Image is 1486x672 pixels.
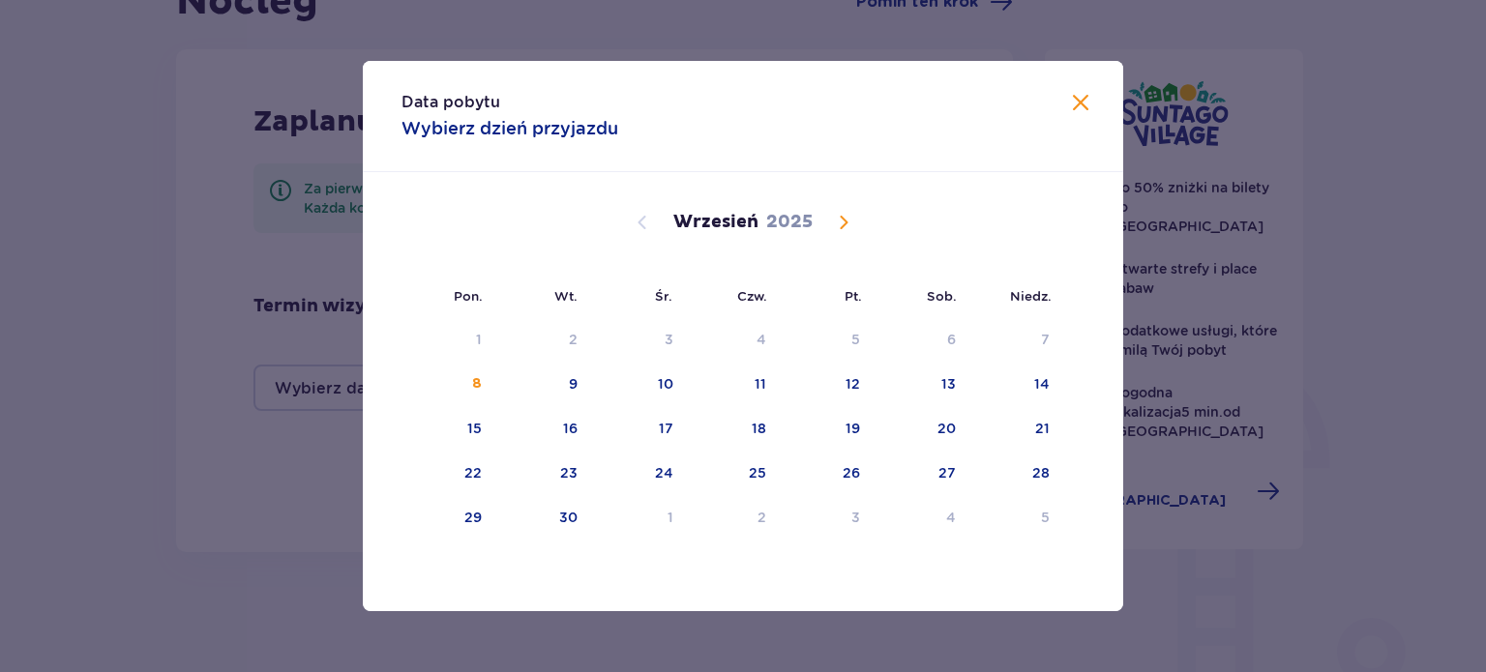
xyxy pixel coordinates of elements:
[495,319,591,362] td: Not available. wtorek, 2 września 2025
[476,330,482,349] div: 1
[495,497,591,540] td: Choose wtorek, 30 września 2025 as your check-in date. It’s available.
[780,408,874,451] td: Choose piątek, 19 września 2025 as your check-in date. It’s available.
[969,364,1063,406] td: Choose niedziela, 14 września 2025 as your check-in date. It’s available.
[780,319,874,362] td: Not available. piątek, 5 września 2025
[401,408,495,451] td: Choose poniedziałek, 15 września 2025 as your check-in date. It’s available.
[947,330,956,349] div: 6
[780,497,874,540] td: Choose piątek, 3 października 2025 as your check-in date. It’s available.
[655,463,673,482] div: 24
[687,408,781,451] td: Choose czwartek, 18 września 2025 as your check-in date. It’s available.
[757,330,766,349] div: 4
[846,374,860,394] div: 12
[363,172,1123,572] div: Calendar
[687,364,781,406] td: Choose czwartek, 11 września 2025 as your check-in date. It’s available.
[569,374,578,394] div: 9
[687,319,781,362] td: Not available. czwartek, 4 września 2025
[927,288,957,304] small: Sob.
[464,463,482,482] div: 22
[591,408,687,451] td: Choose środa, 17 września 2025 as your check-in date. It’s available.
[665,330,673,349] div: 3
[472,374,482,394] div: 8
[766,211,813,234] p: 2025
[569,330,578,349] div: 2
[969,408,1063,451] td: Choose niedziela, 21 września 2025 as your check-in date. It’s available.
[467,419,482,438] div: 15
[780,453,874,495] td: Choose piątek, 26 września 2025 as your check-in date. It’s available.
[495,408,591,451] td: Choose wtorek, 16 września 2025 as your check-in date. It’s available.
[591,364,687,406] td: Choose środa, 10 września 2025 as your check-in date. It’s available.
[846,419,860,438] div: 19
[554,288,578,304] small: Wt.
[658,374,673,394] div: 10
[874,408,969,451] td: Choose sobota, 20 września 2025 as your check-in date. It’s available.
[401,117,618,140] p: Wybierz dzień przyjazdu
[874,453,969,495] td: Choose sobota, 27 września 2025 as your check-in date. It’s available.
[401,364,495,406] td: Choose poniedziałek, 8 września 2025 as your check-in date. It’s available.
[969,319,1063,362] td: Not available. niedziela, 7 września 2025
[687,497,781,540] td: Choose czwartek, 2 października 2025 as your check-in date. It’s available.
[668,508,673,527] div: 1
[749,463,766,482] div: 25
[758,508,766,527] div: 2
[687,453,781,495] td: Choose czwartek, 25 września 2025 as your check-in date. It’s available.
[851,330,860,349] div: 5
[938,463,956,482] div: 27
[655,288,672,304] small: Śr.
[563,419,578,438] div: 16
[946,508,956,527] div: 4
[874,497,969,540] td: Choose sobota, 4 października 2025 as your check-in date. It’s available.
[1010,288,1052,304] small: Niedz.
[560,463,578,482] div: 23
[464,508,482,527] div: 29
[969,497,1063,540] td: Choose niedziela, 5 października 2025 as your check-in date. It’s available.
[755,374,766,394] div: 11
[591,453,687,495] td: Choose środa, 24 września 2025 as your check-in date. It’s available.
[851,508,860,527] div: 3
[659,419,673,438] div: 17
[401,319,495,362] td: Not available. poniedziałek, 1 września 2025
[845,288,862,304] small: Pt.
[401,497,495,540] td: Choose poniedziałek, 29 września 2025 as your check-in date. It’s available.
[673,211,758,234] p: Wrzesień
[780,364,874,406] td: Choose piątek, 12 września 2025 as your check-in date. It’s available.
[401,92,500,113] p: Data pobytu
[941,374,956,394] div: 13
[752,419,766,438] div: 18
[591,497,687,540] td: Choose środa, 1 października 2025 as your check-in date. It’s available.
[874,364,969,406] td: Choose sobota, 13 września 2025 as your check-in date. It’s available.
[843,463,860,482] div: 26
[737,288,767,304] small: Czw.
[495,453,591,495] td: Choose wtorek, 23 września 2025 as your check-in date. It’s available.
[401,453,495,495] td: Choose poniedziałek, 22 września 2025 as your check-in date. It’s available.
[969,453,1063,495] td: Choose niedziela, 28 września 2025 as your check-in date. It’s available.
[559,508,578,527] div: 30
[874,319,969,362] td: Not available. sobota, 6 września 2025
[454,288,483,304] small: Pon.
[937,419,956,438] div: 20
[495,364,591,406] td: Choose wtorek, 9 września 2025 as your check-in date. It’s available.
[591,319,687,362] td: Not available. środa, 3 września 2025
